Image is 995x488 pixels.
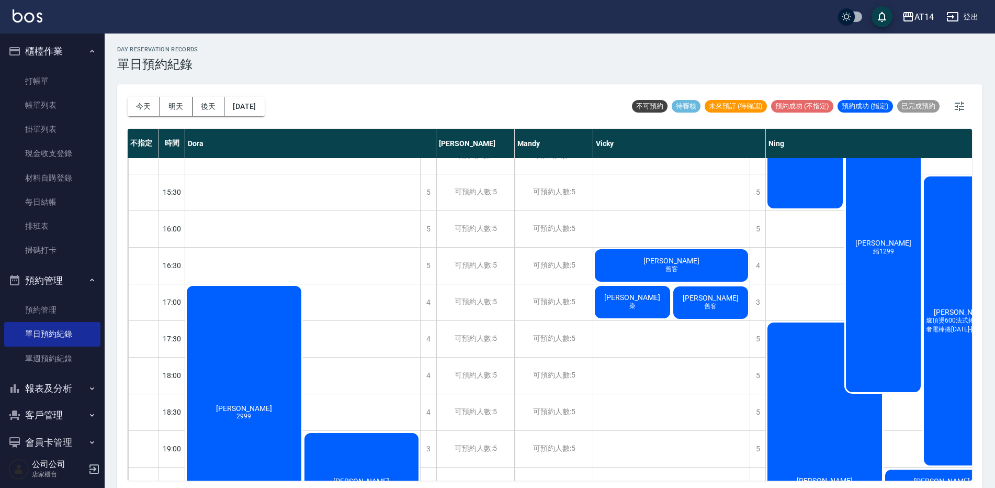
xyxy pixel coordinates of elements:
[4,93,100,117] a: 帳單列表
[750,284,765,320] div: 3
[159,129,185,158] div: 時間
[224,97,264,116] button: [DATE]
[795,476,855,485] span: [PERSON_NAME]
[128,97,160,116] button: 今天
[750,174,765,210] div: 5
[750,321,765,357] div: 5
[4,298,100,322] a: 預約管理
[872,6,892,27] button: save
[4,141,100,165] a: 現金收支登錄
[4,38,100,65] button: 櫃檯作業
[602,293,662,302] span: [PERSON_NAME]
[912,477,972,485] span: [PERSON_NAME]
[4,69,100,93] a: 打帳單
[750,431,765,467] div: 5
[234,413,253,420] span: 2999
[515,211,593,247] div: 可預約人數:5
[750,211,765,247] div: 5
[159,174,185,210] div: 15:30
[420,174,436,210] div: 5
[641,257,702,265] span: [PERSON_NAME]
[4,347,100,371] a: 單週預約紀錄
[897,102,940,111] span: 已完成預約
[914,10,934,24] div: AT14
[331,477,391,485] span: [PERSON_NAME]
[4,117,100,141] a: 掛單列表
[420,321,436,357] div: 4
[4,166,100,190] a: 材料自購登錄
[663,265,680,274] span: 舊客
[681,294,741,302] span: [PERSON_NAME]
[159,357,185,394] div: 18:00
[117,57,198,72] h3: 單日預約紀錄
[515,174,593,210] div: 可預約人數:5
[420,394,436,430] div: 4
[420,358,436,394] div: 4
[4,322,100,346] a: 單日預約紀錄
[159,320,185,357] div: 17:30
[436,211,514,247] div: 可預約人數:5
[750,394,765,430] div: 5
[515,431,593,467] div: 可預約人數:5
[4,429,100,456] button: 會員卡管理
[838,102,893,111] span: 預約成功 (指定)
[436,284,514,320] div: 可預約人數:5
[627,302,638,310] span: 染
[436,358,514,394] div: 可預約人數:5
[160,97,193,116] button: 明天
[13,9,42,23] img: Logo
[871,247,896,256] span: 縮1299
[771,102,833,111] span: 預約成功 (不指定)
[193,97,225,116] button: 後天
[185,129,436,158] div: Dora
[420,284,436,320] div: 4
[4,190,100,214] a: 每日結帳
[4,402,100,429] button: 客戶管理
[672,102,700,111] span: 待審核
[159,284,185,320] div: 17:00
[515,284,593,320] div: 可預約人數:5
[750,358,765,394] div: 5
[436,248,514,284] div: 可預約人數:5
[4,214,100,238] a: 排班表
[420,248,436,284] div: 5
[32,459,85,470] h5: 公司公司
[436,129,515,158] div: [PERSON_NAME]
[420,211,436,247] div: 5
[632,102,668,111] span: 不可預約
[515,358,593,394] div: 可預約人數:5
[515,248,593,284] div: 可預約人數:5
[159,247,185,284] div: 16:30
[159,210,185,247] div: 16:00
[702,302,719,311] span: 舊客
[705,102,767,111] span: 未來預訂 (待確認)
[8,459,29,480] img: Person
[4,238,100,262] a: 掃碼打卡
[436,321,514,357] div: 可預約人數:5
[515,129,593,158] div: Mandy
[898,6,938,28] button: AT14
[32,470,85,479] p: 店家櫃台
[436,431,514,467] div: 可預約人數:5
[420,431,436,467] div: 3
[436,394,514,430] div: 可預約人數:5
[159,430,185,467] div: 19:00
[159,394,185,430] div: 18:30
[4,267,100,294] button: 預約管理
[214,404,274,413] span: [PERSON_NAME]
[750,248,765,284] div: 4
[853,239,913,247] span: [PERSON_NAME]
[593,129,766,158] div: Vicky
[515,394,593,430] div: 可預約人數:5
[515,321,593,357] div: 可預約人數:5
[128,129,159,158] div: 不指定
[942,7,982,27] button: 登出
[4,375,100,402] button: 報表及分析
[117,46,198,53] h2: day Reservation records
[436,174,514,210] div: 可預約人數:5
[932,308,992,316] span: [PERSON_NAME]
